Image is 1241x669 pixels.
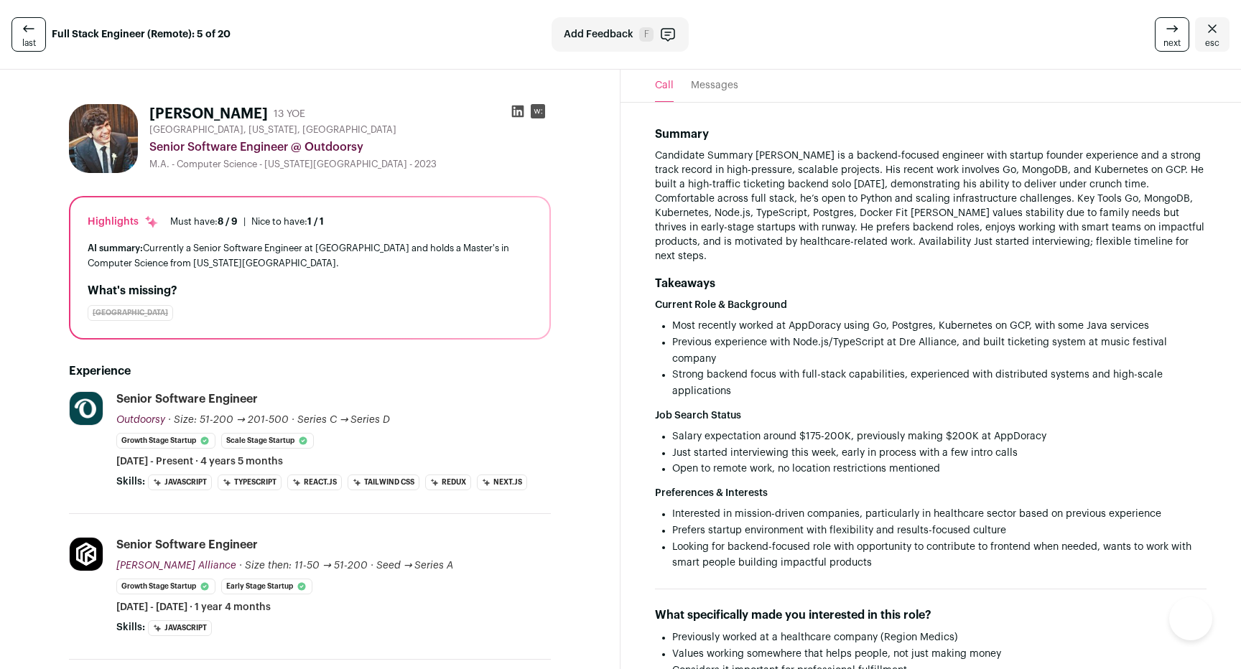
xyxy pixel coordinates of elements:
h4: What specifically made you interested in this role? [655,607,1207,624]
span: 1 / 1 [307,217,324,226]
li: Tailwind CSS [348,474,419,490]
li: JavaScript [148,620,212,636]
span: 8 / 9 [218,217,238,226]
span: Seed → Series A [376,561,454,571]
li: Interested in mission-driven companies, particularly in healthcare sector based on previous exper... [672,506,1207,523]
span: · Size: 51-200 → 201-500 [168,415,289,425]
span: esc [1205,37,1219,49]
span: AI summary: [88,243,143,253]
li: Growth Stage Startup [116,433,215,449]
span: [PERSON_NAME] Alliance [116,561,236,571]
span: Skills: [116,620,145,635]
li: Salary expectation around $175-200K, previously making $200K at AppDoracy [672,429,1207,445]
div: Senior Software Engineer @ Outdoorsy [149,139,551,156]
h2: Current Role & Background [655,298,1207,312]
li: Previously worked at a healthcare company (Region Medics) [672,630,1207,646]
img: c8171a7a226006fa5275ecbef61e221f487bf81ecb5b439d0d49141e6f6e9b0c.png [70,538,103,571]
span: [DATE] - Present · 4 years 5 months [116,454,283,469]
button: Call [655,70,674,102]
p: Candidate Summary [PERSON_NAME] is a backend-focused engineer with startup founder experience and... [655,149,1207,263]
div: Highlights [88,215,159,229]
span: Outdoorsy [116,415,165,425]
li: Next.js [477,474,527,490]
li: Just started interviewing this week, early in process with a few intro calls [672,445,1207,462]
a: Close [1195,17,1230,52]
h1: [PERSON_NAME] [149,104,268,124]
iframe: Help Scout Beacon - Open [1169,597,1212,640]
li: TypeScript [218,474,282,490]
strong: Full Stack Engineer (Remote): 5 of 20 [52,27,231,42]
div: 13 YOE [274,107,305,121]
li: JavaScript [148,474,212,490]
li: Strong backend focus with full-stack capabilities, experienced with distributed systems and high-... [672,367,1207,400]
span: Skills: [116,474,145,489]
span: next [1163,37,1181,49]
a: next [1155,17,1189,52]
span: F [639,27,654,42]
div: Currently a Senior Software Engineer at [GEOGRAPHIC_DATA] and holds a Master's in Computer Scienc... [88,240,532,271]
img: 7937dc7eb9e5ad93e47eeb4073e6de051b03b6b6705b5dfc7e46bdd4378d958e.jpg [70,392,103,425]
li: Looking for backend-focused role with opportunity to contribute to frontend when needed, wants to... [672,539,1207,572]
h2: What's missing? [88,282,532,299]
li: Growth Stage Startup [116,579,215,594]
img: 881a78fe2eedae51ba44215b2fd13399e33074f57f09ed8f5f87a2082f781862 [69,104,138,173]
li: Redux [425,474,471,490]
h2: Experience [69,362,551,380]
div: [GEOGRAPHIC_DATA] [88,305,173,321]
ul: | [170,216,324,228]
span: last [22,37,36,49]
div: M.A. - Computer Science - [US_STATE][GEOGRAPHIC_DATA] - 2023 [149,159,551,170]
h4: Summary [655,126,1207,143]
div: Must have: [170,216,238,228]
li: Most recently worked at AppDoracy using Go, Postgres, Kubernetes on GCP, with some Java services [672,318,1207,334]
h2: Job Search Status [655,408,1207,423]
span: Series C → Series D [297,415,391,425]
div: Senior Software Engineer [116,391,258,407]
li: Open to remote work, no location restrictions mentioned [672,461,1207,477]
span: · [292,413,294,427]
li: React.js [287,474,342,490]
li: Scale Stage Startup [221,433,314,449]
div: Senior Software Engineer [116,537,258,553]
span: Add Feedback [564,27,633,42]
button: Messages [691,70,738,102]
li: Early Stage Startup [221,579,312,594]
div: Nice to have: [251,216,324,228]
span: · Size then: 11-50 → 51-200 [239,561,368,571]
li: Prefers startup environment with flexibility and results-focused culture [672,523,1207,539]
h2: Preferences & Interests [655,486,1207,500]
span: [DATE] - [DATE] · 1 year 4 months [116,600,271,614]
a: last [11,17,46,52]
li: Previous experience with Node.js/TypeScript at Dre Alliance, and built ticketing system at music ... [672,334,1207,368]
button: Add Feedback F [552,17,689,52]
li: Values working somewhere that helps people, not just making money [672,646,1207,663]
span: · [371,558,373,573]
h4: Takeaways [655,275,1207,292]
span: [GEOGRAPHIC_DATA], [US_STATE], [GEOGRAPHIC_DATA] [149,124,396,136]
